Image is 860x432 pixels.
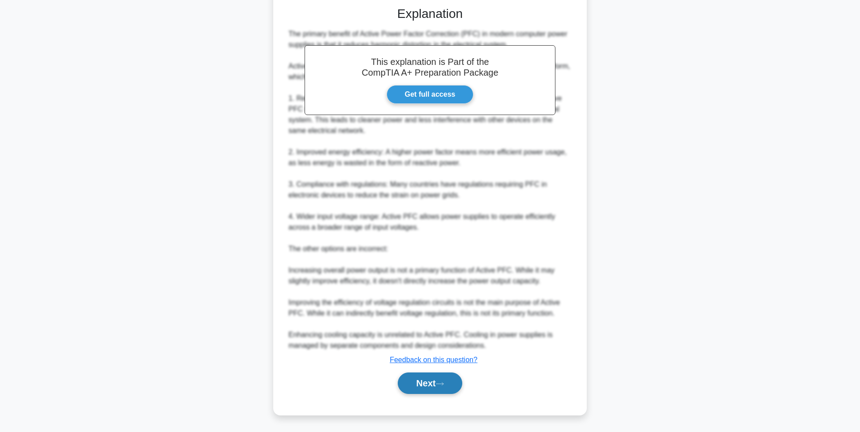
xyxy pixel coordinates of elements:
[290,6,570,21] h3: Explanation
[387,85,474,104] a: Get full access
[398,372,462,394] button: Next
[288,29,572,351] div: The primary benefit of Active Power Factor Correction (PFC) in modern computer power supplies is ...
[390,356,477,364] a: Feedback on this question?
